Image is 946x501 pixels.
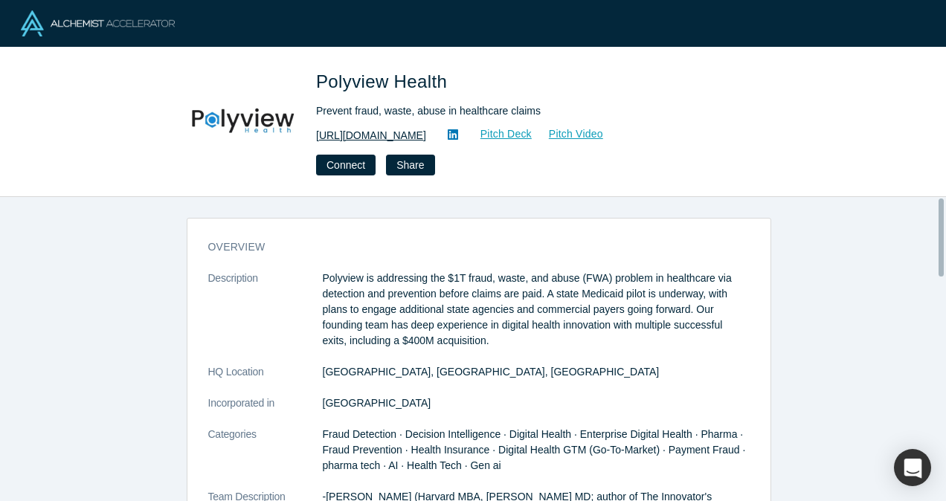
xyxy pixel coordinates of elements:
[323,271,750,349] p: Polyview is addressing the $1T fraud, waste, and abuse (FWA) problem in healthcare via detection ...
[208,395,323,427] dt: Incorporated in
[323,364,750,380] dd: [GEOGRAPHIC_DATA], [GEOGRAPHIC_DATA], [GEOGRAPHIC_DATA]
[208,239,729,255] h3: overview
[191,68,295,172] img: Polyview Health's Logo
[21,10,175,36] img: Alchemist Logo
[316,71,452,91] span: Polyview Health
[316,103,733,119] div: Prevent fraud, waste, abuse in healthcare claims
[316,155,376,175] button: Connect
[532,126,604,143] a: Pitch Video
[323,395,750,411] dd: [GEOGRAPHIC_DATA]
[208,427,323,489] dt: Categories
[323,428,746,471] span: Fraud Detection · Decision Intelligence · Digital Health · Enterprise Digital Health · Pharma · F...
[208,271,323,364] dt: Description
[464,126,532,143] a: Pitch Deck
[208,364,323,395] dt: HQ Location
[386,155,434,175] button: Share
[316,128,426,143] a: [URL][DOMAIN_NAME]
